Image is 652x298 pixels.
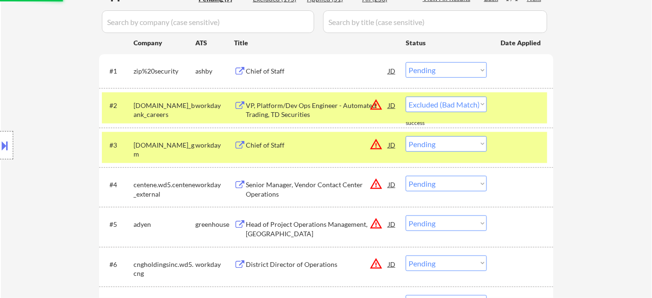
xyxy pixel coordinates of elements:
[195,141,234,150] div: workday
[246,260,388,269] div: District Director of Operations
[195,180,234,190] div: workday
[195,220,234,229] div: greenhouse
[234,38,397,48] div: Title
[246,141,388,150] div: Chief of Staff
[134,260,195,278] div: cngholdingsinc.wd5.cng
[195,101,234,110] div: workday
[246,180,388,199] div: Senior Manager, Vendor Contact Center Operations
[387,215,397,232] div: JD
[369,177,383,190] button: warning_amber
[387,176,397,193] div: JD
[195,38,234,48] div: ATS
[369,257,383,270] button: warning_amber
[387,136,397,153] div: JD
[369,217,383,230] button: warning_amber
[246,101,388,119] div: VP, Platform/Dev Ops Engineer - Automated Trading, TD Securities
[406,34,487,51] div: Status
[501,38,542,48] div: Date Applied
[195,260,234,269] div: workday
[102,10,314,33] input: Search by company (case sensitive)
[134,38,195,48] div: Company
[387,62,397,79] div: JD
[246,66,388,76] div: Chief of Staff
[369,138,383,151] button: warning_amber
[109,260,126,269] div: #6
[369,98,383,111] button: warning_amber
[195,66,234,76] div: ashby
[406,119,443,127] div: success
[387,97,397,114] div: JD
[246,220,388,238] div: Head of Project Operations Management, [GEOGRAPHIC_DATA]
[323,10,547,33] input: Search by title (case sensitive)
[387,256,397,273] div: JD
